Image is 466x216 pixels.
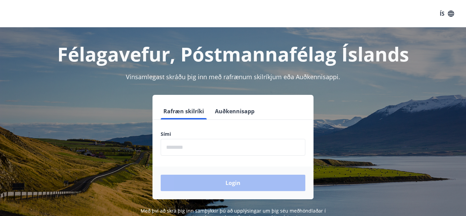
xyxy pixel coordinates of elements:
[8,41,458,67] h1: Félagavefur, Póstmannafélag Íslands
[212,103,257,119] button: Auðkennisapp
[161,103,207,119] button: Rafræn skilríki
[126,73,340,81] span: Vinsamlegast skráðu þig inn með rafrænum skilríkjum eða Auðkennisappi.
[436,8,458,20] button: ÍS
[161,131,305,138] label: Sími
